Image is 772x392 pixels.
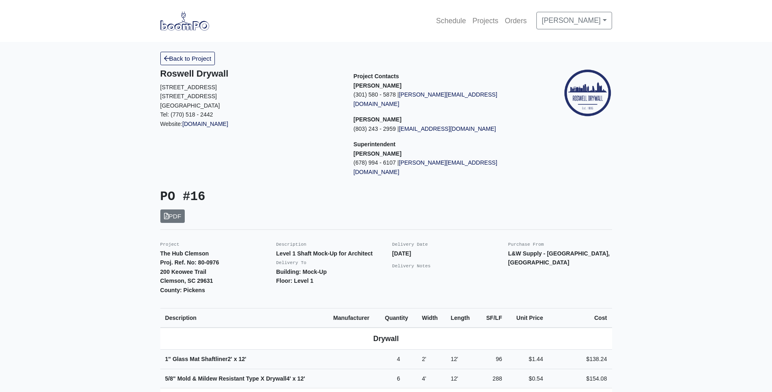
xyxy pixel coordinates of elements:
[392,250,411,257] strong: [DATE]
[478,350,507,369] td: 96
[392,242,428,247] small: Delivery Date
[160,209,185,223] a: PDF
[293,375,296,382] span: x
[286,375,291,382] span: 4'
[297,375,305,382] span: 12'
[276,250,373,257] strong: Level 1 Shaft Mock-Up for Architect
[160,68,341,79] h5: Roswell Drywall
[160,101,341,110] p: [GEOGRAPHIC_DATA]
[182,121,228,127] a: [DOMAIN_NAME]
[508,242,544,247] small: Purchase From
[478,308,507,328] th: SF/LF
[160,83,341,92] p: [STREET_ADDRESS]
[507,308,548,328] th: Unit Price
[160,269,206,275] strong: 200 Keowee Trail
[160,92,341,101] p: [STREET_ADDRESS]
[160,189,380,205] h3: PO #16
[354,150,402,157] strong: [PERSON_NAME]
[328,308,380,328] th: Manufacturer
[422,356,426,362] span: 2'
[276,277,314,284] strong: Floor: Level 1
[451,375,458,382] span: 12'
[536,12,612,29] a: [PERSON_NAME]
[354,90,535,108] p: (301) 580 - 5878 |
[548,369,612,388] td: $154.08
[160,259,219,266] strong: Proj. Ref. No: 80-0976
[354,73,399,79] span: Project Contacts
[354,116,402,123] strong: [PERSON_NAME]
[399,126,496,132] a: [EMAIL_ADDRESS][DOMAIN_NAME]
[548,350,612,369] td: $138.24
[354,158,535,176] p: (678) 994 - 6107 |
[478,369,507,388] td: 288
[227,356,232,362] span: 2'
[160,52,215,65] a: Back to Project
[354,91,497,107] a: [PERSON_NAME][EMAIL_ADDRESS][DOMAIN_NAME]
[380,308,417,328] th: Quantity
[160,68,341,128] div: Website:
[354,141,396,148] span: Superintendent
[354,82,402,89] strong: [PERSON_NAME]
[380,350,417,369] td: 4
[160,287,205,293] strong: County: Pickens
[502,12,530,30] a: Orders
[160,250,209,257] strong: The Hub Clemson
[507,350,548,369] td: $1.44
[373,335,399,343] b: Drywall
[508,249,612,267] p: L&W Supply - [GEOGRAPHIC_DATA], [GEOGRAPHIC_DATA]
[276,260,306,265] small: Delivery To
[451,356,458,362] span: 12'
[234,356,237,362] span: x
[160,11,209,30] img: boomPO
[238,356,246,362] span: 12'
[160,242,179,247] small: Project
[160,277,213,284] strong: Clemson, SC 29631
[507,369,548,388] td: $0.54
[160,110,341,119] p: Tel: (770) 518 - 2442
[354,159,497,175] a: [PERSON_NAME][EMAIL_ADDRESS][DOMAIN_NAME]
[446,308,478,328] th: Length
[422,375,426,382] span: 4'
[548,308,612,328] th: Cost
[380,369,417,388] td: 6
[392,264,431,269] small: Delivery Notes
[433,12,469,30] a: Schedule
[469,12,502,30] a: Projects
[417,308,446,328] th: Width
[165,375,305,382] strong: 5/8" Mold & Mildew Resistant Type X Drywall
[160,308,328,328] th: Description
[165,356,247,362] strong: 1" Glass Mat Shaftliner
[276,269,327,275] strong: Building: Mock-Up
[276,242,306,247] small: Description
[354,124,535,134] p: (803) 243 - 2959 |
